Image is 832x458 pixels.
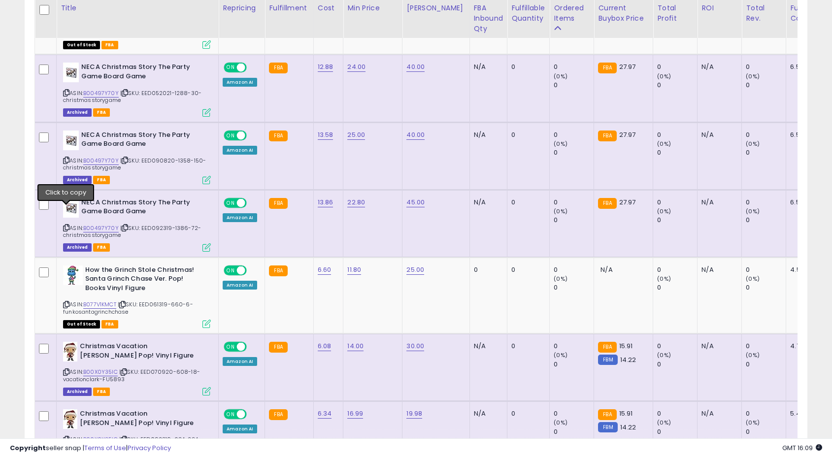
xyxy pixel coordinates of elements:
[746,351,760,359] small: (0%)
[269,198,287,209] small: FBA
[554,140,567,148] small: (0%)
[10,444,171,453] div: seller snap | |
[63,388,92,396] span: Listings that have been deleted from Seller Central
[554,81,594,90] div: 0
[511,198,542,207] div: 0
[223,146,257,155] div: Amazon AI
[511,409,542,418] div: 0
[554,427,594,436] div: 0
[80,342,200,362] b: Christmas Vacation [PERSON_NAME] Pop! Vinyl Figure
[598,3,649,24] div: Current Buybox Price
[701,198,734,207] div: N/A
[225,131,237,139] span: ON
[63,176,92,184] span: Listings that have been deleted from Seller Central
[406,341,424,351] a: 30.00
[746,207,760,215] small: (0%)
[511,265,542,274] div: 0
[93,388,110,396] span: FBA
[554,3,590,24] div: Ordered Items
[701,63,734,71] div: N/A
[63,63,79,82] img: 41CAK2s+zDL._SL40_.jpg
[269,3,309,13] div: Fulfillment
[63,157,206,171] span: | SKU: EED090820-1358-150-christmasstorygame
[347,197,365,207] a: 22.80
[474,265,500,274] div: 0
[657,342,697,351] div: 0
[619,62,636,71] span: 27.97
[554,131,594,139] div: 0
[225,343,237,351] span: ON
[61,3,214,13] div: Title
[406,409,422,419] a: 19.98
[701,131,734,139] div: N/A
[318,197,333,207] a: 13.86
[474,409,500,418] div: N/A
[598,198,616,209] small: FBA
[406,3,465,13] div: [PERSON_NAME]
[347,341,364,351] a: 14.00
[554,409,594,418] div: 0
[554,72,567,80] small: (0%)
[406,130,425,140] a: 40.00
[63,63,211,115] div: ASIN:
[318,62,333,72] a: 12.88
[790,342,825,351] div: 4.75
[63,243,92,252] span: Listings that have been deleted from Seller Central
[620,423,636,432] span: 14.22
[245,266,261,274] span: OFF
[474,3,503,34] div: FBA inbound Qty
[790,265,825,274] div: 4.55
[554,419,567,426] small: (0%)
[598,342,616,353] small: FBA
[83,368,118,376] a: B00X0Y35IC
[83,300,116,309] a: B077V1KMCT
[657,419,671,426] small: (0%)
[746,72,760,80] small: (0%)
[657,3,693,24] div: Total Profit
[63,131,79,150] img: 41CAK2s+zDL._SL40_.jpg
[598,422,617,432] small: FBM
[657,283,697,292] div: 0
[245,410,261,419] span: OFF
[225,198,237,207] span: ON
[93,108,110,117] span: FBA
[63,41,100,49] span: All listings that are currently out of stock and unavailable for purchase on Amazon
[63,265,211,327] div: ASIN:
[746,198,786,207] div: 0
[84,443,126,453] a: Terms of Use
[746,216,786,225] div: 0
[598,355,617,365] small: FBM
[318,130,333,140] a: 13.58
[245,64,261,72] span: OFF
[657,275,671,283] small: (0%)
[657,351,671,359] small: (0%)
[225,64,237,72] span: ON
[347,409,363,419] a: 16.99
[746,342,786,351] div: 0
[554,275,567,283] small: (0%)
[80,409,200,430] b: Christmas Vacation [PERSON_NAME] Pop! Vinyl Figure
[701,3,737,13] div: ROI
[318,265,332,275] a: 6.60
[657,148,697,157] div: 0
[63,342,77,361] img: 41xuECYhxkL._SL40_.jpg
[347,265,361,275] a: 11.80
[269,265,287,276] small: FBA
[620,355,636,364] span: 14.22
[318,409,332,419] a: 6.34
[269,131,287,141] small: FBA
[657,140,671,148] small: (0%)
[598,63,616,73] small: FBA
[511,131,542,139] div: 0
[701,409,734,418] div: N/A
[128,443,171,453] a: Privacy Policy
[746,140,760,148] small: (0%)
[63,368,200,383] span: | SKU: EED070920-608-18-vacationclark-FU5893
[657,409,697,418] div: 0
[223,3,261,13] div: Repricing
[474,131,500,139] div: N/A
[347,3,398,13] div: Min Price
[657,81,697,90] div: 0
[657,207,671,215] small: (0%)
[657,216,697,225] div: 0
